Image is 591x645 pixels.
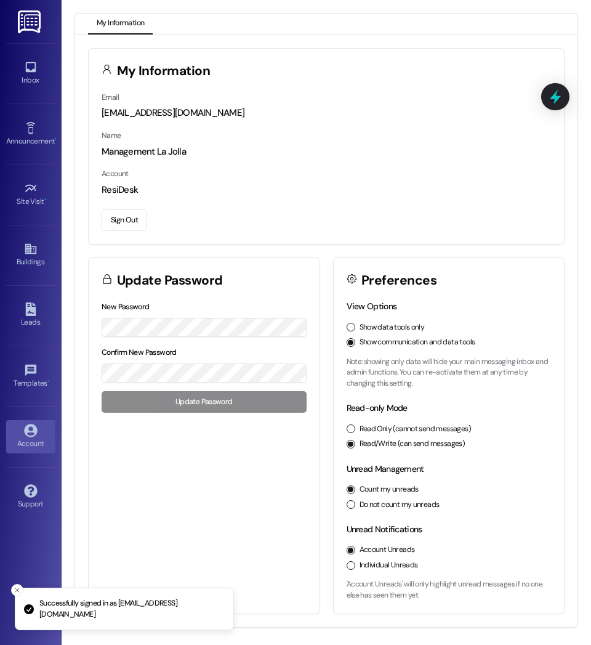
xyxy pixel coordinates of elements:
[6,420,55,453] a: Account
[347,463,424,474] label: Unread Management
[360,500,440,511] label: Do not count my unreads
[11,584,23,596] button: Close toast
[347,301,397,312] label: View Options
[360,560,418,571] label: Individual Unreads
[117,274,223,287] h3: Update Password
[39,598,223,620] p: Successfully signed in as [EMAIL_ADDRESS][DOMAIN_NAME]
[102,169,129,179] label: Account
[102,209,147,231] button: Sign Out
[360,424,471,435] label: Read Only (cannot send messages)
[360,439,465,450] label: Read/Write (can send messages)
[6,360,55,393] a: Templates •
[6,299,55,332] a: Leads
[361,274,436,287] h3: Preferences
[102,131,121,140] label: Name
[347,402,408,413] label: Read-only Mode
[55,135,57,144] span: •
[360,337,475,348] label: Show communication and data tools
[18,10,43,33] img: ResiDesk Logo
[360,322,425,333] label: Show data tools only
[347,524,422,535] label: Unread Notifications
[347,357,552,389] p: Note: showing only data will hide your main messaging inbox and admin functions. You can re-activ...
[117,65,211,78] h3: My Information
[347,579,552,601] p: 'Account Unreads' will only highlight unread messages if no one else has seen them yet.
[102,184,551,197] div: ResiDesk
[102,107,551,120] div: [EMAIL_ADDRESS][DOMAIN_NAME]
[6,238,55,272] a: Buildings
[102,92,119,102] label: Email
[360,545,415,556] label: Account Unreads
[102,302,150,312] label: New Password
[6,57,55,90] a: Inbox
[6,481,55,514] a: Support
[88,14,153,34] button: My Information
[102,347,177,357] label: Confirm New Password
[360,484,419,495] label: Count my unreads
[47,377,49,386] span: •
[44,195,46,204] span: •
[102,145,551,158] div: Management La Jolla
[6,178,55,211] a: Site Visit •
